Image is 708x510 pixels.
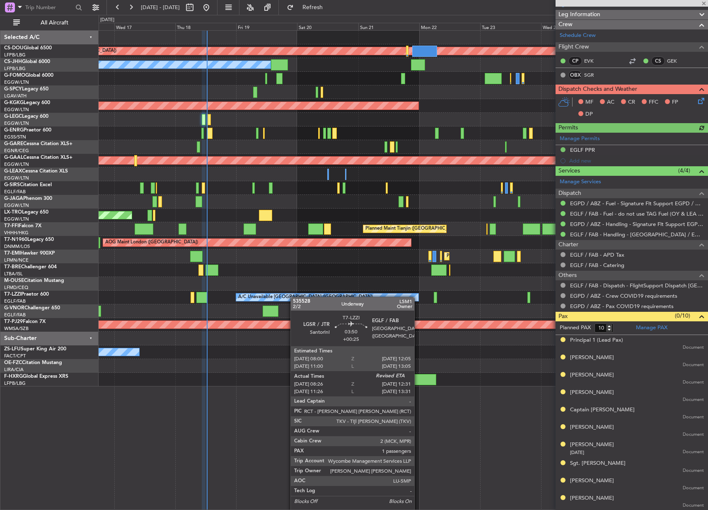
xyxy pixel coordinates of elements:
[4,210,48,215] a: LX-TROLegacy 650
[683,396,704,403] span: Document
[4,216,29,222] a: EGGW/LTN
[570,494,614,503] div: [PERSON_NAME]
[585,110,593,119] span: DP
[4,182,52,187] a: G-SIRSCitation Excel
[570,231,704,238] a: EGLF / FAB - Handling - [GEOGRAPHIC_DATA] / EGLF / FAB
[558,312,568,321] span: Pax
[558,10,600,19] span: Leg Information
[4,325,29,332] a: WMSA/SZB
[4,52,26,58] a: LFPB/LBG
[4,284,28,291] a: LFMD/CEQ
[667,57,686,65] a: GEK
[683,362,704,369] span: Document
[4,107,29,113] a: EGGW/LTN
[358,23,419,30] div: Sun 21
[4,243,30,250] a: DNMM/LOS
[4,120,29,126] a: EGGW/LTN
[558,20,573,29] span: Crew
[636,324,667,332] a: Manage PAX
[105,236,198,249] div: AOG Maint London ([GEOGRAPHIC_DATA])
[4,114,48,119] a: G-LEGCLegacy 600
[4,347,21,352] span: ZS-LFU
[4,306,24,311] span: G-VNOR
[4,59,22,64] span: CS-JHH
[4,353,26,359] a: FACT/CPT
[541,23,602,30] div: Wed 24
[141,4,180,11] span: [DATE] - [DATE]
[558,189,581,198] span: Dispatch
[4,128,24,133] span: G-ENRG
[4,360,62,365] a: OE-FZCCitation Mustang
[649,98,658,107] span: FFC
[570,336,623,345] div: Principal 1 (Lead Pax)
[675,311,690,320] span: (0/10)
[447,250,526,262] div: Planned Maint [GEOGRAPHIC_DATA]
[4,73,53,78] a: G-FOMOGlobal 6000
[558,166,580,176] span: Services
[4,73,25,78] span: G-FOMO
[4,292,21,297] span: T7-LZZI
[558,240,578,250] span: Charter
[570,441,614,449] div: [PERSON_NAME]
[4,367,24,373] a: LIRA/CIA
[558,271,577,280] span: Others
[570,221,704,228] a: EGPD / ABZ - Handling - Signature Flt Support EGPD / ABZ
[4,251,55,256] a: T7-EMIHawker 900XP
[419,23,480,30] div: Mon 22
[4,230,29,236] a: VHHH/HKG
[4,298,26,304] a: EGLF/FAB
[4,189,26,195] a: EGLF/FAB
[4,66,26,72] a: LFPB/LBG
[683,502,704,509] span: Document
[4,223,19,228] span: T7-FFI
[4,100,24,105] span: G-KGKG
[570,459,626,468] div: Sgt. [PERSON_NAME]
[283,1,333,14] button: Refresh
[4,196,23,201] span: G-JAGA
[683,344,704,351] span: Document
[175,23,236,30] div: Thu 18
[4,87,22,92] span: G-SPCY
[114,23,175,30] div: Wed 17
[683,485,704,492] span: Document
[570,262,624,269] a: EGLF / FAB - Catering
[4,271,23,277] a: LTBA/ISL
[683,449,704,456] span: Document
[4,169,22,174] span: G-LEAX
[560,178,601,186] a: Manage Services
[4,319,23,324] span: T7-PJ29
[585,98,593,107] span: MF
[570,303,674,310] a: EGPD / ABZ - Pax COVID19 requirements
[570,449,584,456] span: [DATE]
[570,477,614,485] div: [PERSON_NAME]
[25,1,73,14] input: Trip Number
[4,169,68,174] a: G-LEAXCessna Citation XLS
[672,98,678,107] span: FP
[4,141,72,146] a: G-GARECessna Citation XLS+
[4,380,26,386] a: LFPB/LBG
[297,23,358,30] div: Sat 20
[480,23,541,30] div: Tue 23
[4,223,41,228] a: T7-FFIFalcon 7X
[4,93,27,99] a: LGAV/ATH
[570,251,624,258] a: EGLF / FAB - APD Tax
[4,79,29,85] a: EGGW/LTN
[560,32,596,40] a: Schedule Crew
[570,406,635,414] div: Captain [PERSON_NAME]
[4,306,60,311] a: G-VNORChallenger 650
[4,278,24,283] span: M-OUSE
[558,42,589,52] span: Flight Crew
[683,467,704,474] span: Document
[236,23,297,30] div: Fri 19
[570,210,704,217] a: EGLF / FAB - Fuel - do not use TAG Fuel (OY & LEA only) EGLF / FAB
[4,155,23,160] span: G-GAAL
[4,202,29,209] a: EGGW/LTN
[558,85,637,94] span: Dispatch Checks and Weather
[4,46,24,51] span: CS-DOU
[4,46,52,51] a: CS-DOUGlobal 6500
[4,196,52,201] a: G-JAGAPhenom 300
[4,265,21,270] span: T7-BRE
[4,237,27,242] span: T7-N1960
[4,312,26,318] a: EGLF/FAB
[570,200,704,207] a: EGPD / ABZ - Fuel - Signature Flt Support EGPD / ABZ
